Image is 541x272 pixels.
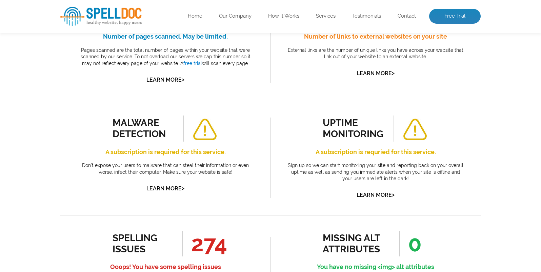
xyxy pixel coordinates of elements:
span: it [84,130,87,134]
div: malware detection [113,117,174,140]
td: especiallyrecommended [16,126,91,141]
a: Learn More> [146,185,184,192]
a: Learn More> [357,192,395,198]
a: /faq [96,53,106,58]
span: 274 [182,231,227,256]
a: /shop/cbd-oils [96,22,130,27]
a: Testimonials [352,13,381,20]
h4: Number of pages scanned. May be limited. [76,31,255,42]
span: it [84,36,87,41]
span: it [84,145,87,150]
a: /shop/hashish-cbd/[GEOGRAPHIC_DATA]-cbd [96,68,159,74]
p: Sign up so we can start monitoring your site and reporting back on your overall uptime as well as... [286,162,465,182]
a: 4 [70,189,76,196]
a: /shop/weed/blueberry-kush-cbd [96,162,159,167]
a: 3 [60,189,66,196]
td: dropshipping (3) [16,95,91,110]
a: 8 [110,189,116,196]
span: it [84,161,87,166]
a: 7 [100,189,106,196]
span: > [182,184,184,193]
img: alert [192,119,217,141]
a: /shop/weed/bubble-gum-cbd [96,146,159,152]
span: en [78,21,83,25]
p: Don’t expose your users to malware that can steal their information or even worse, infect their c... [76,162,255,175]
td: fruityblueberriesberries [16,157,91,172]
a: 2 [50,189,56,196]
a: Contact [398,13,416,20]
span: en [78,67,83,72]
span: en [78,36,83,41]
a: Free Trial [429,9,481,24]
a: free trial [183,61,202,66]
a: 6 [90,189,96,196]
a: Learn More> [357,70,395,77]
span: it [84,83,87,88]
a: /shop/cbd-oils [96,131,130,136]
th: Error Word [16,1,91,16]
h4: A subscription is required for this service. [76,147,255,158]
img: SpellDoc [60,7,142,26]
p: External links are the number of unique links you have across your website that link out of your ... [286,47,465,60]
span: it [84,52,87,57]
a: 9 [120,189,126,196]
span: en [78,99,83,103]
td: cannabinoidi [16,64,91,79]
img: alert [402,119,427,141]
a: Next [143,189,157,196]
a: /faq [96,37,106,43]
span: en [78,52,83,57]
td: fruitsstrawberry [16,142,91,156]
span: en [78,114,83,119]
span: en [78,130,83,134]
td: endocannabinoid [16,110,91,125]
a: 10 [131,189,139,196]
span: > [182,75,184,84]
span: 0 [399,231,422,256]
h4: A subscription is requried for this service. [286,147,465,158]
a: /shop/hashish-cbd/charas-cbd [96,84,159,89]
h4: Number of links to external websites on your site [286,31,465,42]
span: > [392,68,395,78]
td: aresure [16,48,91,63]
td: antiepilettici [16,33,91,47]
div: spelling issues [113,232,174,255]
a: Home [188,13,202,20]
a: 5 [80,189,86,196]
a: Our Company [219,13,252,20]
div: uptime monitoring [323,117,384,140]
a: /legal-hemp-dealers [96,100,144,105]
p: Pages scanned are the total number of pages within your website that were scanned by our service.... [76,47,255,67]
a: How It Works [268,13,299,20]
span: en [78,145,83,150]
div: missing alt attributes [323,232,384,255]
span: it [84,21,87,25]
a: Services [316,13,336,20]
th: Website Page [92,1,164,16]
td: alwaysconsult [16,17,91,32]
a: 1 [40,189,46,196]
span: en [78,83,83,88]
a: /shop/cbd-extract [96,115,138,121]
span: it [84,67,87,72]
span: en [78,161,83,166]
span: it [84,99,87,103]
span: > [392,190,395,200]
a: Learn More> [146,77,184,83]
td: donot [16,79,91,94]
span: it [84,114,87,119]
